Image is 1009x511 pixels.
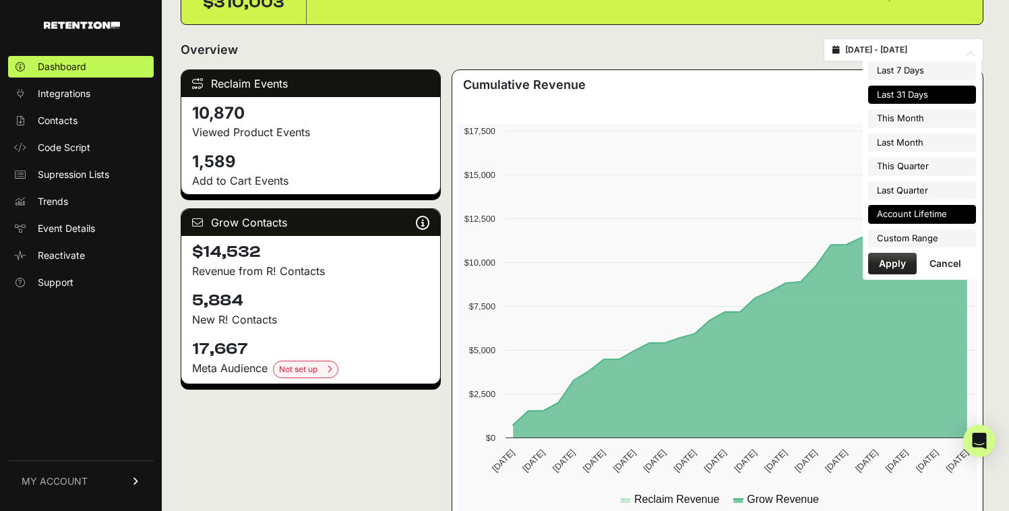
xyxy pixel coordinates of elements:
div: Reclaim Events [181,70,440,97]
li: Last Quarter [868,181,976,200]
button: Cancel [919,253,972,274]
a: Integrations [8,83,154,104]
text: $17,500 [464,126,495,136]
text: $2,500 [469,389,495,399]
text: [DATE] [551,448,577,474]
span: Support [38,276,73,289]
text: Reclaim Revenue [634,493,719,505]
a: Contacts [8,110,154,131]
li: Last 31 Days [868,86,976,104]
div: Grow Contacts [181,209,440,236]
span: MY ACCOUNT [22,475,88,488]
span: Supression Lists [38,168,109,181]
text: $7,500 [469,301,495,311]
a: Support [8,272,154,293]
a: Supression Lists [8,164,154,185]
span: Contacts [38,114,78,127]
p: Viewed Product Events [192,124,429,140]
h3: Cumulative Revenue [463,76,586,94]
h4: 17,667 [192,338,429,360]
a: Reactivate [8,245,154,266]
span: Integrations [38,87,90,100]
text: [DATE] [642,448,668,474]
text: $12,500 [464,214,495,224]
a: Code Script [8,137,154,158]
span: Dashboard [38,60,86,73]
h4: 5,884 [192,290,429,311]
h4: 1,589 [192,151,429,173]
text: $10,000 [464,258,495,268]
li: Last Month [868,133,976,152]
text: $0 [486,433,495,443]
text: [DATE] [490,448,516,474]
text: [DATE] [702,448,729,474]
text: [DATE] [520,448,547,474]
a: Dashboard [8,56,154,78]
span: Reactivate [38,249,85,262]
text: [DATE] [853,448,880,474]
text: [DATE] [672,448,698,474]
li: Custom Range [868,229,976,248]
text: [DATE] [914,448,940,474]
text: [DATE] [884,448,910,474]
text: [DATE] [944,448,971,474]
p: New R! Contacts [192,311,429,328]
li: This Month [868,109,976,128]
text: Grow Revenue [747,493,820,505]
h4: $14,532 [192,241,429,263]
a: MY ACCOUNT [8,460,154,502]
span: Event Details [38,222,95,235]
img: Retention.com [44,22,120,29]
a: Event Details [8,218,154,239]
p: Add to Cart Events [192,173,429,189]
li: This Quarter [868,157,976,176]
div: Open Intercom Messenger [963,425,996,457]
h4: 10,870 [192,102,429,124]
text: $5,000 [469,345,495,355]
li: Last 7 Days [868,61,976,80]
text: $15,000 [464,170,495,180]
span: Trends [38,195,68,208]
p: Revenue from R! Contacts [192,263,429,279]
span: Code Script [38,141,90,154]
li: Account Lifetime [868,205,976,224]
text: [DATE] [611,448,638,474]
button: Apply [868,253,917,274]
text: [DATE] [793,448,819,474]
h2: Overview [181,40,238,59]
div: Meta Audience [192,360,429,378]
text: [DATE] [763,448,789,474]
text: [DATE] [733,448,759,474]
text: [DATE] [581,448,607,474]
text: [DATE] [823,448,849,474]
a: Trends [8,191,154,212]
